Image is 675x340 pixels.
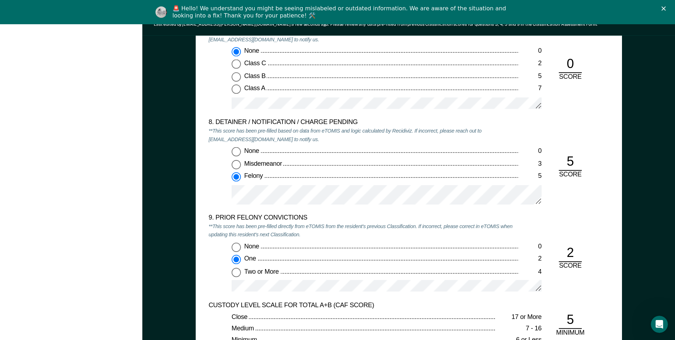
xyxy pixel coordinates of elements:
input: One2 [232,255,241,264]
span: None [244,242,260,249]
div: 5 [518,72,542,81]
span: Class C [244,60,267,67]
div: 17 or More [496,313,542,321]
span: Medium [232,325,255,332]
div: SCORE [553,73,587,82]
input: None0 [232,147,241,156]
div: SCORE [553,171,587,180]
div: 2 [518,60,542,68]
div: 2 [518,255,542,264]
em: **This score has been pre-filled based on data from eTOMIS and logic calculated by Recidiviz. If ... [209,128,481,143]
input: Class A7 [232,85,241,94]
span: Close [232,313,249,320]
span: Class B [244,72,267,79]
input: None0 [232,242,241,252]
iframe: Intercom live chat [651,316,668,333]
img: Profile image for Kim [155,6,167,18]
div: SCORE [553,262,587,271]
div: 2 [559,245,582,262]
div: 5 [559,312,582,329]
div: 9. PRIOR FELONY CONVICTIONS [209,214,518,223]
input: Class B5 [232,72,241,82]
div: 4 [518,268,542,276]
div: 8. DETAINER / NOTIFICATION / CHARGE PENDING [209,119,518,127]
div: 🚨 Hello! We understand you might be seeing mislabeled or outdated information. We are aware of th... [173,5,508,19]
input: None0 [232,47,241,57]
div: 0 [559,56,582,73]
div: 3 [518,160,542,168]
input: Felony5 [232,172,241,182]
span: Misdemeanor [244,160,283,167]
div: MINIMUM [553,329,587,338]
input: Misdemeanor3 [232,160,241,169]
span: Two or More [244,268,280,275]
input: Class C2 [232,60,241,69]
em: **This score has been pre-filled directly from eTOMIS from the resident's previous Classification... [209,223,512,238]
div: 7 - 16 [496,325,542,333]
div: Close [661,6,669,11]
div: 0 [518,147,542,156]
span: None [244,147,260,154]
span: a few seconds ago [291,22,328,27]
div: CUSTODY LEVEL SCALE FOR TOTAL A+B (CAF SCORE) [209,302,518,310]
input: Two or More4 [232,268,241,277]
em: **This score has been pre-filled based on data from eTOMIS and logic calculated by Recidiviz. If ... [209,28,481,43]
span: One [244,255,257,262]
div: 7 [518,85,542,93]
span: None [244,47,260,55]
div: 5 [559,154,582,171]
div: 0 [518,47,542,56]
span: Class A [244,85,267,92]
div: 0 [518,242,542,251]
span: Felony [244,172,264,180]
div: 5 [518,172,542,181]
